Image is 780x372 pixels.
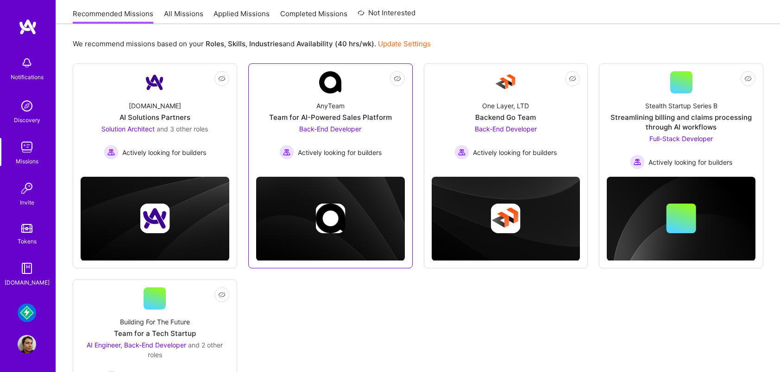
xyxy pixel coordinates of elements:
[16,156,38,166] div: Missions
[454,145,469,160] img: Actively looking for builders
[164,9,203,24] a: All Missions
[279,145,294,160] img: Actively looking for builders
[15,335,38,353] a: User Avatar
[269,112,392,122] div: Team for AI-Powered Sales Platform
[645,101,717,111] div: Stealth Startup Series B
[120,317,190,327] div: Building For The Future
[298,148,382,157] span: Actively looking for builders
[296,39,374,48] b: Availability (40 hrs/wk)
[18,335,36,353] img: User Avatar
[157,125,208,133] span: and 3 other roles
[473,148,557,157] span: Actively looking for builders
[256,177,405,260] img: cover
[475,112,536,122] div: Backend Go Team
[18,179,36,198] img: Invite
[81,71,229,162] a: Company Logo[DOMAIN_NAME]AI Solutions PartnersSolution Architect and 3 other rolesActively lookin...
[378,39,431,48] a: Update Settings
[249,39,283,48] b: Industries
[15,304,38,322] a: Mudflap: Fintech for Trucking
[648,157,732,167] span: Actively looking for builders
[432,177,580,260] img: cover
[482,101,529,111] div: One Layer, LTD
[206,39,224,48] b: Roles
[319,71,341,93] img: Company Logo
[122,148,206,157] span: Actively looking for builders
[14,115,40,125] div: Discovery
[299,125,361,133] span: Back-End Developer
[19,19,37,35] img: logo
[607,177,755,261] img: cover
[744,75,752,82] i: icon EyeClosed
[144,71,166,93] img: Company Logo
[228,39,245,48] b: Skills
[475,125,537,133] span: Back-End Developer
[104,145,119,160] img: Actively looking for builders
[20,198,34,207] div: Invite
[218,291,226,298] i: icon EyeClosed
[394,75,401,82] i: icon EyeClosed
[569,75,576,82] i: icon EyeClosed
[18,97,36,115] img: discovery
[129,101,181,111] div: [DOMAIN_NAME]
[81,177,229,260] img: cover
[73,39,431,49] p: We recommend missions based on your , , and .
[101,125,155,133] span: Solution Architect
[214,9,270,24] a: Applied Missions
[256,71,405,162] a: Company LogoAnyTeamTeam for AI-Powered Sales PlatformBack-End Developer Actively looking for buil...
[18,259,36,278] img: guide book
[18,138,36,156] img: teamwork
[114,329,196,338] div: Team for a Tech Startup
[18,54,36,72] img: bell
[87,341,186,349] span: AI Engineer, Back-End Developer
[218,75,226,82] i: icon EyeClosed
[607,112,755,132] div: Streamlining billing and claims processing through AI workflows
[140,204,170,233] img: Company logo
[316,101,345,111] div: AnyTeam
[18,304,36,322] img: Mudflap: Fintech for Trucking
[649,135,713,143] span: Full-Stack Developer
[280,9,347,24] a: Completed Missions
[315,204,345,233] img: Company logo
[18,236,37,246] div: Tokens
[11,72,44,82] div: Notifications
[5,278,50,287] div: [DOMAIN_NAME]
[495,71,517,93] img: Company Logo
[432,71,580,162] a: Company LogoOne Layer, LTDBackend Go TeamBack-End Developer Actively looking for buildersActively...
[607,71,755,169] a: Stealth Startup Series BStreamlining billing and claims processing through AI workflowsFull-Stack...
[630,155,645,169] img: Actively looking for builders
[21,224,32,233] img: tokens
[120,112,190,122] div: AI Solutions Partners
[491,204,521,233] img: Company logo
[73,9,153,24] a: Recommended Missions
[148,341,223,359] span: and 2 other roles
[358,7,415,24] a: Not Interested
